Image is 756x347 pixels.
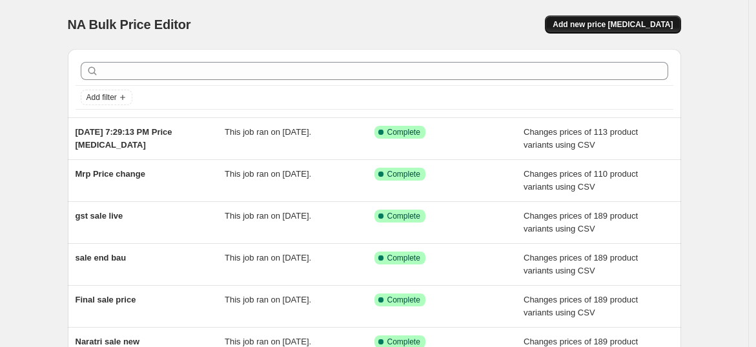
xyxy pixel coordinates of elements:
span: Complete [387,127,420,137]
span: sale end bau [76,253,127,263]
span: gst sale live [76,211,123,221]
span: Complete [387,337,420,347]
span: This job ran on [DATE]. [225,211,311,221]
span: Complete [387,253,420,263]
span: This job ran on [DATE]. [225,169,311,179]
span: NA Bulk Price Editor [68,17,191,32]
button: Add new price [MEDICAL_DATA] [545,15,680,34]
span: Changes prices of 110 product variants using CSV [524,169,638,192]
span: This job ran on [DATE]. [225,253,311,263]
span: [DATE] 7:29:13 PM Price [MEDICAL_DATA] [76,127,172,150]
span: Complete [387,295,420,305]
span: Changes prices of 189 product variants using CSV [524,211,638,233]
span: Changes prices of 189 product variants using CSV [524,253,638,275]
span: This job ran on [DATE]. [225,337,311,346]
span: Add filter [87,92,117,103]
span: Complete [387,169,420,179]
button: Add filter [81,90,132,105]
span: Changes prices of 189 product variants using CSV [524,295,638,317]
span: This job ran on [DATE]. [225,127,311,137]
span: Naratri sale new [76,337,140,346]
span: Add new price [MEDICAL_DATA] [553,19,673,30]
span: Mrp Price change [76,169,145,179]
span: This job ran on [DATE]. [225,295,311,304]
span: Changes prices of 113 product variants using CSV [524,127,638,150]
span: Complete [387,211,420,221]
span: Final sale price [76,295,136,304]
